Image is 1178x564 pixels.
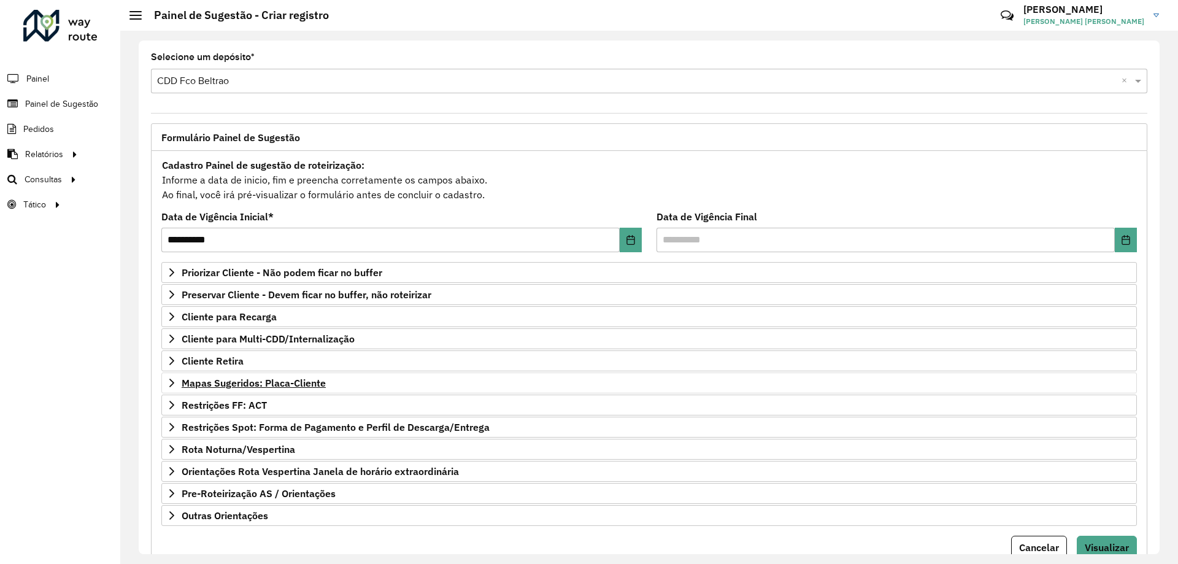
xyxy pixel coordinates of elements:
[656,209,757,224] label: Data de Vigência Final
[1085,541,1129,554] span: Visualizar
[182,400,267,410] span: Restrições FF: ACT
[1077,536,1137,559] button: Visualizar
[1115,228,1137,252] button: Choose Date
[142,9,329,22] h2: Painel de Sugestão - Criar registro
[182,444,295,454] span: Rota Noturna/Vespertina
[620,228,642,252] button: Choose Date
[161,262,1137,283] a: Priorizar Cliente - Não podem ficar no buffer
[182,268,382,277] span: Priorizar Cliente - Não podem ficar no buffer
[161,306,1137,327] a: Cliente para Recarga
[23,123,54,136] span: Pedidos
[994,2,1020,29] a: Contato Rápido
[161,417,1137,438] a: Restrições Spot: Forma de Pagamento e Perfil de Descarga/Entrega
[1023,16,1144,27] span: [PERSON_NAME] [PERSON_NAME]
[161,350,1137,371] a: Cliente Retira
[161,157,1137,203] div: Informe a data de inicio, fim e preencha corretamente os campos abaixo. Ao final, você irá pré-vi...
[161,133,300,142] span: Formulário Painel de Sugestão
[182,334,355,344] span: Cliente para Multi-CDD/Internalização
[1019,541,1059,554] span: Cancelar
[182,356,244,366] span: Cliente Retira
[26,72,49,85] span: Painel
[182,422,490,432] span: Restrições Spot: Forma de Pagamento e Perfil de Descarga/Entrega
[25,148,63,161] span: Relatórios
[161,439,1137,460] a: Rota Noturna/Vespertina
[23,198,46,211] span: Tático
[1023,4,1144,15] h3: [PERSON_NAME]
[161,284,1137,305] a: Preservar Cliente - Devem ficar no buffer, não roteirizar
[1011,536,1067,559] button: Cancelar
[161,483,1137,504] a: Pre-Roteirização AS / Orientações
[161,328,1137,349] a: Cliente para Multi-CDD/Internalização
[161,373,1137,393] a: Mapas Sugeridos: Placa-Cliente
[182,511,268,520] span: Outras Orientações
[161,461,1137,482] a: Orientações Rota Vespertina Janela de horário extraordinária
[162,159,364,171] strong: Cadastro Painel de sugestão de roteirização:
[182,378,326,388] span: Mapas Sugeridos: Placa-Cliente
[161,395,1137,415] a: Restrições FF: ACT
[25,98,98,110] span: Painel de Sugestão
[182,489,336,498] span: Pre-Roteirização AS / Orientações
[161,505,1137,526] a: Outras Orientações
[25,173,62,186] span: Consultas
[182,290,431,299] span: Preservar Cliente - Devem ficar no buffer, não roteirizar
[182,466,459,476] span: Orientações Rota Vespertina Janela de horário extraordinária
[161,209,274,224] label: Data de Vigência Inicial
[151,50,255,64] label: Selecione um depósito
[1122,74,1132,88] span: Clear all
[182,312,277,322] span: Cliente para Recarga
